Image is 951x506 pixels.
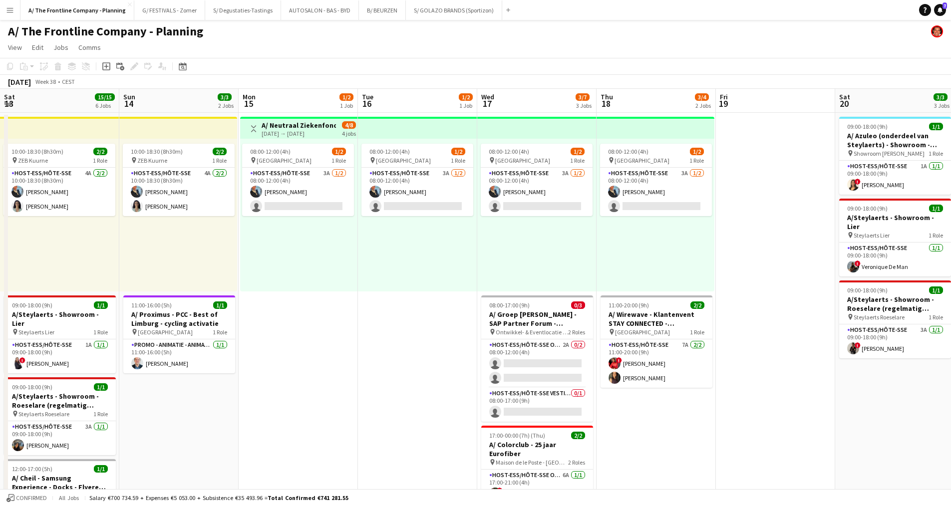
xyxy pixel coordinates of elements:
[571,301,585,309] span: 0/3
[94,383,108,391] span: 1/1
[243,92,256,101] span: Mon
[934,4,946,16] a: 7
[213,328,227,336] span: 1 Role
[847,286,888,294] span: 09:00-18:00 (9h)
[12,383,52,391] span: 09:00-18:00 (9h)
[451,148,465,155] span: 1/2
[600,144,712,216] app-job-card: 08:00-12:00 (4h)1/2 [GEOGRAPHIC_DATA]1 RoleHost-ess/Hôte-sse3A1/208:00-12:00 (4h)[PERSON_NAME]
[847,205,888,212] span: 09:00-18:00 (9h)
[600,168,712,216] app-card-role: Host-ess/Hôte-sse3A1/208:00-12:00 (4h)[PERSON_NAME]
[8,43,22,52] span: View
[576,93,590,101] span: 3/7
[4,92,15,101] span: Sat
[495,157,550,164] span: [GEOGRAPHIC_DATA]
[123,339,235,373] app-card-role: Promo - Animatie - Animation1/111:00-16:00 (5h)[PERSON_NAME]
[376,157,431,164] span: [GEOGRAPHIC_DATA]
[601,92,613,101] span: Thu
[53,43,68,52] span: Jobs
[262,130,336,137] div: [DATE] → [DATE]
[929,205,943,212] span: 1/1
[74,41,105,54] a: Comms
[212,157,227,164] span: 1 Role
[838,98,850,109] span: 20
[340,102,353,109] div: 1 Job
[28,41,47,54] a: Edit
[599,98,613,109] span: 18
[362,92,373,101] span: Tue
[205,0,281,20] button: S/ Degustaties-Tastings
[601,310,712,328] h3: A/ Wirewave - Klantenvent STAY CONNECTED - [GEOGRAPHIC_DATA]
[934,102,950,109] div: 3 Jobs
[847,123,888,130] span: 09:00-18:00 (9h)
[2,98,15,109] span: 13
[89,494,348,502] div: Salary €700 734.59 + Expenses €5 053.00 + Subsistence €35 493.96 =
[855,342,861,348] span: !
[18,157,48,164] span: ZEB Kuurne
[459,93,473,101] span: 1/2
[601,339,712,388] app-card-role: Host-ess/Hôte-sse7A2/211:00-20:00 (9h)![PERSON_NAME][PERSON_NAME]
[839,199,951,276] app-job-card: 09:00-18:00 (9h)1/1A/Steylaerts - Showroom - Lier Steylaerts Lier1 RoleHost-ess/Hôte-sse1/109:00-...
[690,328,704,336] span: 1 Role
[934,93,948,101] span: 3/3
[481,144,593,216] app-job-card: 08:00-12:00 (4h)1/2 [GEOGRAPHIC_DATA]1 RoleHost-ess/Hôte-sse3A1/208:00-12:00 (4h)[PERSON_NAME]
[943,2,947,9] span: 7
[3,144,115,216] div: 10:00-18:30 (8h30m)2/2 ZEB Kuurne1 RoleHost-ess/Hôte-sse4A2/210:00-18:30 (8h30m)[PERSON_NAME][PER...
[62,78,75,85] div: CEST
[93,157,107,164] span: 1 Role
[94,465,108,473] span: 1/1
[481,440,593,458] h3: A/ Colorclub - 25 jaar Eurofiber
[33,78,58,85] span: Week 38
[689,157,704,164] span: 1 Role
[616,357,622,363] span: !
[360,98,373,109] span: 16
[134,0,205,20] button: G/ FESTIVALS - Zomer
[615,328,670,336] span: [GEOGRAPHIC_DATA]
[568,328,585,336] span: 2 Roles
[451,157,465,164] span: 1 Role
[481,310,593,328] h3: A/ Groep [PERSON_NAME] - SAP Partner Forum - [GEOGRAPHIC_DATA]
[131,301,172,309] span: 11:00-16:00 (5h)
[137,157,167,164] span: ZEB Kuurne
[4,41,26,54] a: View
[839,280,951,358] app-job-card: 09:00-18:00 (9h)1/1A/Steylaerts - Showroom - Roeselare (regelmatig terugkerende opdracht) Steylae...
[496,328,568,336] span: Ontwikkel- & Eventlocatie [GEOGRAPHIC_DATA]
[839,213,951,231] h3: A/Steylaerts - Showroom - Lier
[250,148,291,155] span: 08:00-12:00 (4h)
[481,295,593,422] div: 08:00-17:00 (9h)0/3A/ Groep [PERSON_NAME] - SAP Partner Forum - [GEOGRAPHIC_DATA] Ontwikkel- & Ev...
[8,24,203,39] h1: A/ The Frontline Company - Planning
[12,465,52,473] span: 12:00-17:00 (5h)
[839,131,951,149] h3: A/ Azuleo (onderdeel van Steylaerts) - Showroom - Wijnegem (28/09 + 12/10 + 19/10)
[123,144,235,216] div: 10:00-18:30 (8h30m)2/2 ZEB Kuurne1 RoleHost-ess/Hôte-sse4A2/210:00-18:30 (8h30m)[PERSON_NAME][PER...
[855,179,861,185] span: !
[242,144,354,216] app-job-card: 08:00-12:00 (4h)1/2 [GEOGRAPHIC_DATA]1 RoleHost-ess/Hôte-sse3A1/208:00-12:00 (4h)[PERSON_NAME]
[929,150,943,157] span: 1 Role
[16,495,47,502] span: Confirmed
[331,157,346,164] span: 1 Role
[93,148,107,155] span: 2/2
[4,474,116,492] h3: A/ Cheil - Samsung Experience - Docks - Flyeren (30/8+6/9+13/9)
[339,93,353,101] span: 1/2
[123,310,235,328] h3: A/ Proximus - PCC - Best of Limburg - cycling activatie
[123,295,235,373] app-job-card: 11:00-16:00 (5h)1/1A/ Proximus - PCC - Best of Limburg - cycling activatie [GEOGRAPHIC_DATA]1 Rol...
[481,470,593,504] app-card-role: Host-ess/Hôte-sse Onthaal-Accueill6A1/117:00-21:00 (4h)![PERSON_NAME]
[601,295,712,388] div: 11:00-20:00 (9h)2/2A/ Wirewave - Klantenvent STAY CONNECTED - [GEOGRAPHIC_DATA] [GEOGRAPHIC_DATA]...
[19,357,25,363] span: !
[690,301,704,309] span: 2/2
[576,102,592,109] div: 3 Jobs
[57,494,81,502] span: All jobs
[32,43,43,52] span: Edit
[20,0,134,20] button: A/ The Frontline Company - Planning
[615,157,669,164] span: [GEOGRAPHIC_DATA]
[571,148,585,155] span: 1/2
[268,494,348,502] span: Total Confirmed €741 281.55
[4,392,116,410] h3: A/Steylaerts - Showroom - Roeselare (regelmatig terugkerende opdracht)
[281,0,359,20] button: AUTOSALON - BAS - BYD
[839,243,951,276] app-card-role: Host-ess/Hôte-sse1/109:00-18:00 (9h)!Veronique De Man
[855,260,861,266] span: !
[718,98,728,109] span: 19
[93,410,108,418] span: 1 Role
[218,93,232,101] span: 3/3
[122,98,135,109] span: 14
